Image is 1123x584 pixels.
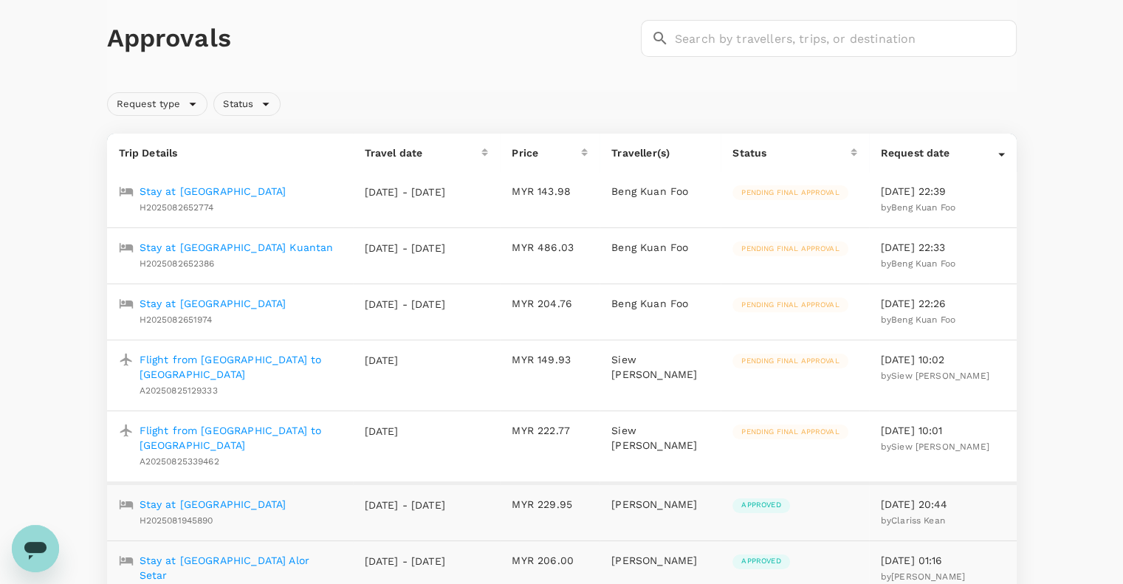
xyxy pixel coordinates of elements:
[881,571,965,582] span: by
[675,20,1017,57] input: Search by travellers, trips, or destination
[611,296,709,311] p: Beng Kuan Foo
[732,188,848,198] span: Pending final approval
[140,240,334,255] a: Stay at [GEOGRAPHIC_DATA] Kuantan
[611,240,709,255] p: Beng Kuan Foo
[881,258,955,269] span: by
[881,296,1005,311] p: [DATE] 22:26
[214,97,262,111] span: Status
[140,202,214,213] span: H2025082652774
[611,423,709,453] p: Siew [PERSON_NAME]
[512,352,588,367] p: MYR 149.93
[881,145,998,160] div: Request date
[12,525,59,572] iframe: Button to launch messaging window
[512,296,588,311] p: MYR 204.76
[881,442,989,452] span: by
[881,371,989,381] span: by
[119,145,341,160] p: Trip Details
[512,553,588,568] p: MYR 206.00
[881,553,1005,568] p: [DATE] 01:16
[512,145,581,160] div: Price
[881,497,1005,512] p: [DATE] 20:44
[611,184,709,199] p: Beng Kuan Foo
[732,145,850,160] div: Status
[611,352,709,382] p: Siew [PERSON_NAME]
[891,202,955,213] span: Beng Kuan Foo
[140,423,341,453] a: Flight from [GEOGRAPHIC_DATA] to [GEOGRAPHIC_DATA]
[365,185,446,199] p: [DATE] - [DATE]
[891,442,989,452] span: Siew [PERSON_NAME]
[140,258,215,269] span: H2025082652386
[213,92,281,116] div: Status
[611,497,709,512] p: [PERSON_NAME]
[107,23,635,54] h1: Approvals
[140,352,341,382] a: Flight from [GEOGRAPHIC_DATA] to [GEOGRAPHIC_DATA]
[365,297,446,312] p: [DATE] - [DATE]
[881,352,1005,367] p: [DATE] 10:02
[140,515,213,526] span: H2025081945890
[732,244,848,254] span: Pending final approval
[512,184,588,199] p: MYR 143.98
[512,497,588,512] p: MYR 229.95
[365,554,446,568] p: [DATE] - [DATE]
[512,240,588,255] p: MYR 486.03
[365,424,446,439] p: [DATE]
[365,241,446,255] p: [DATE] - [DATE]
[140,296,286,311] a: Stay at [GEOGRAPHIC_DATA]
[891,371,989,381] span: Siew [PERSON_NAME]
[140,497,286,512] a: Stay at [GEOGRAPHIC_DATA]
[881,515,945,526] span: by
[611,553,709,568] p: [PERSON_NAME]
[891,315,955,325] span: Beng Kuan Foo
[881,423,1005,438] p: [DATE] 10:01
[108,97,190,111] span: Request type
[881,315,955,325] span: by
[365,498,446,512] p: [DATE] - [DATE]
[881,184,1005,199] p: [DATE] 22:39
[140,385,218,396] span: A20250825129333
[891,571,965,582] span: [PERSON_NAME]
[140,315,213,325] span: H2025082651974
[140,553,341,583] a: Stay at [GEOGRAPHIC_DATA] Alor Setar
[732,556,789,566] span: Approved
[891,258,955,269] span: Beng Kuan Foo
[732,500,789,510] span: Approved
[140,456,219,467] span: A20250825339462
[107,92,208,116] div: Request type
[732,300,848,310] span: Pending final approval
[732,356,848,366] span: Pending final approval
[512,423,588,438] p: MYR 222.77
[881,202,955,213] span: by
[140,184,286,199] a: Stay at [GEOGRAPHIC_DATA]
[365,145,482,160] div: Travel date
[611,145,709,160] p: Traveller(s)
[732,427,848,437] span: Pending final approval
[365,353,446,368] p: [DATE]
[891,515,945,526] span: Clariss Kean
[881,240,1005,255] p: [DATE] 22:33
